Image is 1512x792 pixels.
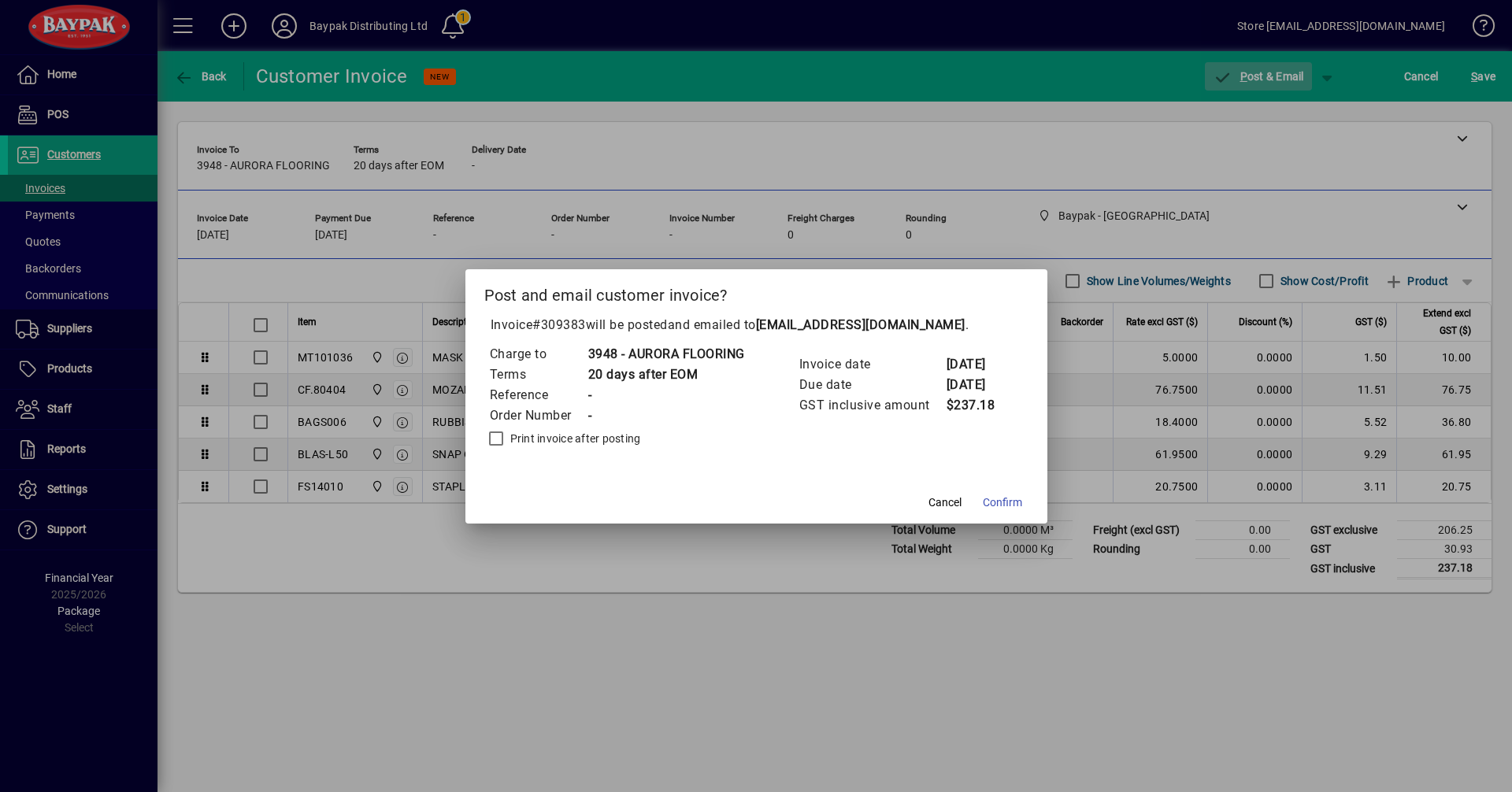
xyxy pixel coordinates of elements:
label: Print invoice after posting [507,431,641,446]
td: [DATE] [946,375,1009,395]
td: Due date [799,375,946,395]
button: Cancel [920,489,970,517]
td: Charge to [489,344,587,365]
td: - [587,405,745,426]
p: Invoice will be posted . [484,316,1028,335]
span: Confirm [983,494,1022,511]
button: Confirm [976,489,1028,517]
span: #309383 [532,317,586,332]
td: Reference [489,385,587,405]
h2: Post and email customer invoice? [465,269,1047,315]
td: 3948 - AURORA FLOORING [587,344,745,365]
td: - [587,385,745,405]
span: and emailed to [668,317,965,332]
b: [EMAIL_ADDRESS][DOMAIN_NAME] [756,317,965,332]
span: Cancel [928,494,962,511]
td: Terms [489,365,587,385]
td: [DATE] [946,354,1009,375]
td: $237.18 [946,395,1009,416]
td: Invoice date [799,354,946,375]
td: GST inclusive amount [799,395,946,416]
td: 20 days after EOM [587,365,745,385]
td: Order Number [489,405,587,426]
